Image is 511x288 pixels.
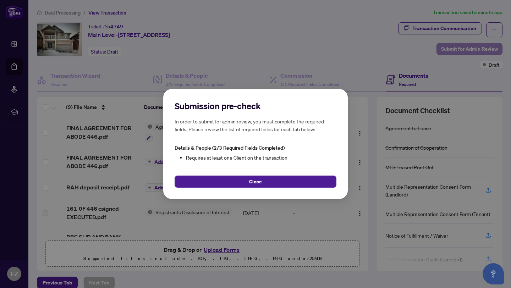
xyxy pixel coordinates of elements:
[175,176,336,188] button: Close
[249,176,262,187] span: Close
[483,263,504,284] button: Open asap
[186,154,336,161] li: Requires at least one Client on the transaction
[175,100,336,112] h2: Submission pre-check
[175,117,336,133] h5: In order to submit for admin review, you must complete the required fields. Please review the lis...
[175,145,285,151] span: Details & People (2/3 Required Fields Completed)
